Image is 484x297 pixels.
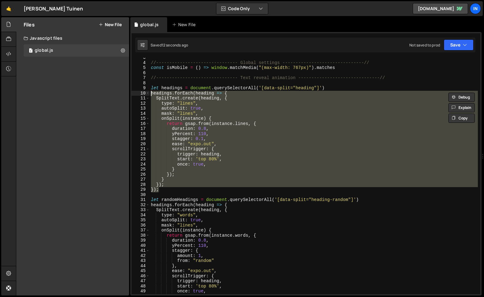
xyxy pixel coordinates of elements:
div: 24 [132,162,150,167]
div: 14 [132,111,150,116]
div: 35 [132,218,150,223]
div: 9 [132,86,150,91]
div: 13 [132,106,150,111]
a: In [470,3,481,14]
button: Code Only [216,3,268,14]
div: 36 [132,223,150,228]
div: 17 [132,126,150,131]
button: Copy [448,114,475,123]
div: 7 [132,75,150,81]
span: 1 [29,49,33,54]
div: 29 [132,187,150,192]
div: 46 [132,274,150,279]
div: 37 [132,228,150,233]
div: 19 [132,136,150,142]
h2: Files [24,21,35,28]
div: 41 [132,248,150,253]
div: 4 [132,60,150,66]
div: Not saved to prod [409,42,440,48]
div: 12 seconds ago [162,42,188,48]
div: 32 [132,203,150,208]
div: 18 [132,131,150,137]
div: 40 [132,243,150,248]
button: New File [99,22,122,27]
div: 49 [132,289,150,294]
div: global.js [35,48,53,53]
div: 16928/46355.js [24,44,129,57]
div: 47 [132,279,150,284]
div: 3 [132,55,150,60]
div: 43 [132,258,150,263]
div: 39 [132,238,150,243]
div: 42 [132,253,150,259]
div: Javascript files [16,32,129,44]
div: 22 [132,152,150,157]
div: global.js [140,22,159,28]
a: [DOMAIN_NAME] [413,3,468,14]
div: New File [172,22,198,28]
div: 21 [132,146,150,152]
div: 25 [132,167,150,172]
div: 44 [132,263,150,269]
div: Saved [151,42,188,48]
div: 27 [132,177,150,182]
div: 5 [132,65,150,70]
div: [PERSON_NAME] Tuinen [24,5,83,12]
div: 33 [132,207,150,213]
div: 20 [132,142,150,147]
div: 11 [132,96,150,101]
div: 48 [132,284,150,289]
div: 30 [132,192,150,198]
div: 26 [132,172,150,177]
div: 23 [132,157,150,162]
div: 28 [132,182,150,187]
div: 31 [132,197,150,203]
div: 45 [132,268,150,274]
div: 15 [132,116,150,121]
div: 6 [132,70,150,76]
button: Explain [448,103,475,112]
div: 38 [132,233,150,238]
button: Save [444,39,474,50]
div: 8 [132,81,150,86]
button: Debug [448,93,475,102]
div: 16 [132,121,150,126]
div: 12 [132,101,150,106]
div: 10 [132,91,150,96]
a: 🤙 [1,1,16,16]
div: 34 [132,213,150,218]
